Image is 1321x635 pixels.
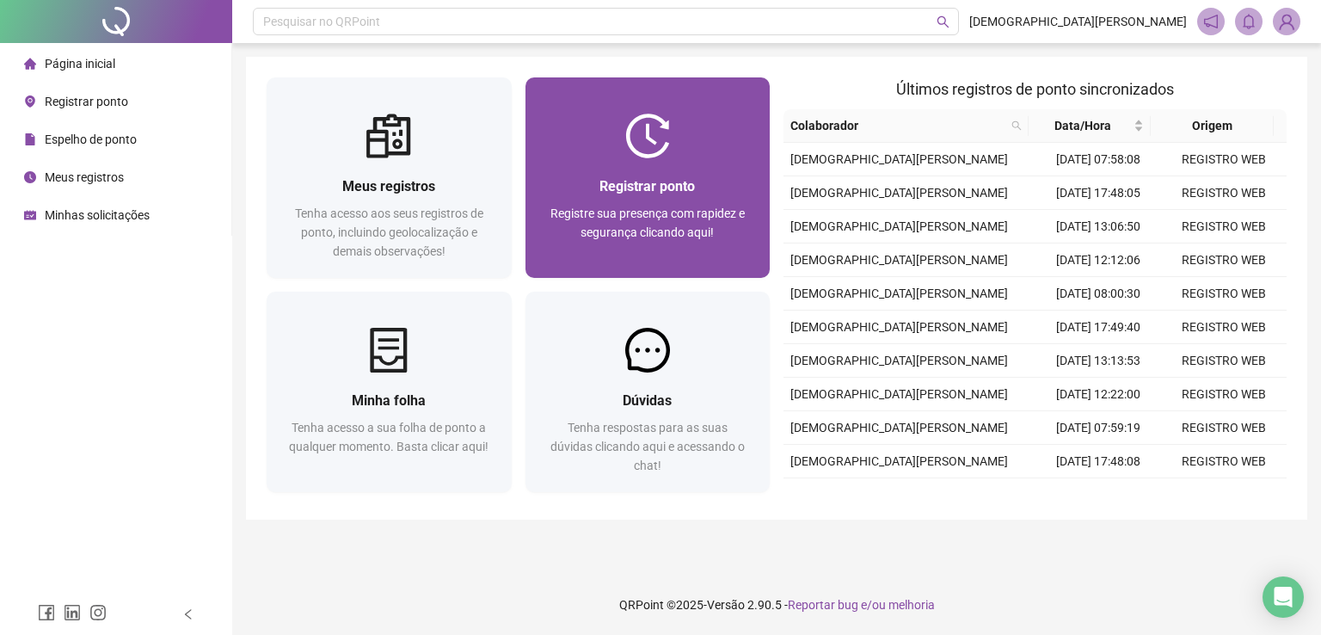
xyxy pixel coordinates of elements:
span: [DEMOGRAPHIC_DATA][PERSON_NAME] [790,253,1008,267]
td: [DATE] 13:13:53 [1035,344,1161,378]
span: linkedin [64,604,81,621]
a: Registrar pontoRegistre sua presença com rapidez e segurança clicando aqui! [525,77,771,278]
span: [DEMOGRAPHIC_DATA][PERSON_NAME] [790,186,1008,200]
span: left [182,608,194,620]
span: Meus registros [45,170,124,184]
td: REGISTRO WEB [1161,378,1287,411]
span: [DEMOGRAPHIC_DATA][PERSON_NAME] [790,320,1008,334]
span: [DEMOGRAPHIC_DATA][PERSON_NAME] [790,219,1008,233]
span: [DEMOGRAPHIC_DATA][PERSON_NAME] [969,12,1187,31]
span: Meus registros [342,178,435,194]
td: [DATE] 17:48:08 [1035,445,1161,478]
span: Últimos registros de ponto sincronizados [896,80,1174,98]
span: schedule [24,209,36,221]
span: Reportar bug e/ou melhoria [788,598,935,612]
span: Página inicial [45,57,115,71]
span: facebook [38,604,55,621]
span: [DEMOGRAPHIC_DATA][PERSON_NAME] [790,152,1008,166]
td: REGISTRO WEB [1161,445,1287,478]
td: [DATE] 17:49:40 [1035,311,1161,344]
span: [DEMOGRAPHIC_DATA][PERSON_NAME] [790,454,1008,468]
footer: QRPoint © 2025 - 2.90.5 - [232,575,1321,635]
span: [DEMOGRAPHIC_DATA][PERSON_NAME] [790,287,1008,300]
span: search [1008,113,1025,139]
span: Tenha acesso a sua folha de ponto a qualquer momento. Basta clicar aqui! [289,421,488,453]
img: 94064 [1274,9,1299,34]
span: instagram [89,604,107,621]
span: Data/Hora [1035,116,1130,135]
div: Open Intercom Messenger [1263,576,1304,618]
a: Meus registrosTenha acesso aos seus registros de ponto, incluindo geolocalização e demais observa... [267,77,512,278]
td: REGISTRO WEB [1161,344,1287,378]
td: [DATE] 12:12:06 [1035,244,1161,277]
span: search [937,15,949,28]
td: [DATE] 17:48:05 [1035,176,1161,210]
td: [DATE] 13:20:00 [1035,478,1161,512]
span: Tenha respostas para as suas dúvidas clicando aqui e acessando o chat! [550,421,745,472]
span: Versão [707,598,745,612]
td: REGISTRO WEB [1161,244,1287,277]
td: REGISTRO WEB [1161,176,1287,210]
td: REGISTRO WEB [1161,277,1287,311]
span: Minhas solicitações [45,208,150,222]
td: REGISTRO WEB [1161,143,1287,176]
span: Registrar ponto [45,95,128,108]
span: Registrar ponto [599,178,695,194]
span: Colaborador [790,116,1005,135]
span: Registre sua presença com rapidez e segurança clicando aqui! [550,207,745,239]
td: [DATE] 07:59:19 [1035,411,1161,445]
td: REGISTRO MANUAL [1161,478,1287,512]
span: Dúvidas [623,392,672,409]
td: [DATE] 12:22:00 [1035,378,1161,411]
span: environment [24,96,36,108]
span: search [1011,120,1022,131]
a: DúvidasTenha respostas para as suas dúvidas clicando aqui e acessando o chat! [525,292,771,492]
td: [DATE] 07:58:08 [1035,143,1161,176]
span: [DEMOGRAPHIC_DATA][PERSON_NAME] [790,387,1008,401]
td: [DATE] 13:06:50 [1035,210,1161,244]
span: Espelho de ponto [45,133,137,146]
td: REGISTRO WEB [1161,411,1287,445]
span: notification [1203,14,1219,29]
span: bell [1241,14,1256,29]
span: home [24,58,36,70]
span: [DEMOGRAPHIC_DATA][PERSON_NAME] [790,354,1008,367]
a: Minha folhaTenha acesso a sua folha de ponto a qualquer momento. Basta clicar aqui! [267,292,512,492]
span: clock-circle [24,171,36,183]
td: REGISTRO WEB [1161,210,1287,244]
span: Tenha acesso aos seus registros de ponto, incluindo geolocalização e demais observações! [295,207,483,258]
th: Data/Hora [1029,109,1151,143]
span: [DEMOGRAPHIC_DATA][PERSON_NAME] [790,421,1008,435]
td: REGISTRO WEB [1161,311,1287,344]
span: file [24,133,36,145]
th: Origem [1151,109,1273,143]
span: Minha folha [352,392,426,409]
td: [DATE] 08:00:30 [1035,277,1161,311]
